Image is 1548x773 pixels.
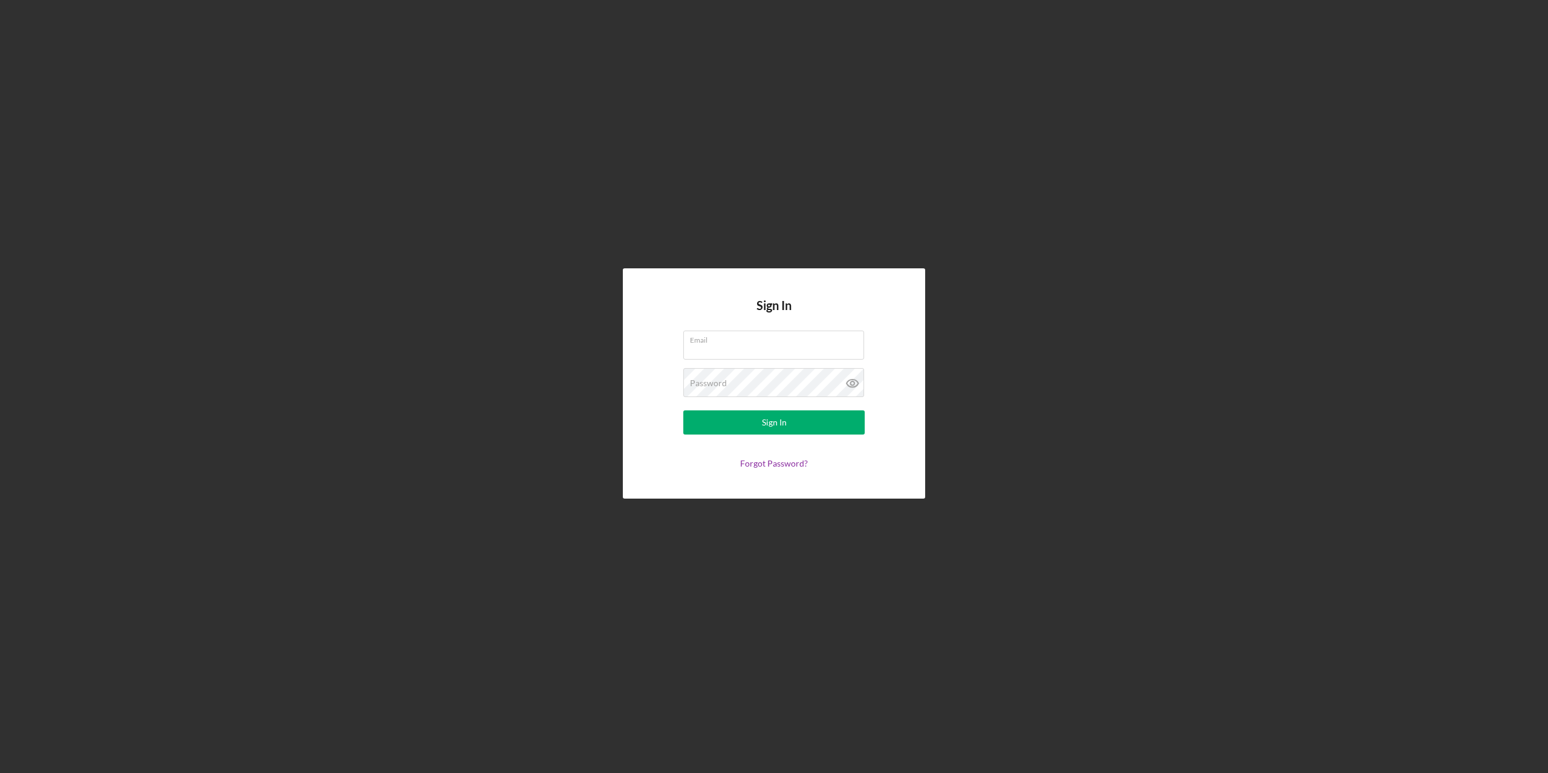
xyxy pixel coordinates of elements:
[690,378,727,388] label: Password
[740,458,808,468] a: Forgot Password?
[756,299,792,331] h4: Sign In
[690,331,864,344] label: Email
[683,410,865,435] button: Sign In
[762,410,787,435] div: Sign In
